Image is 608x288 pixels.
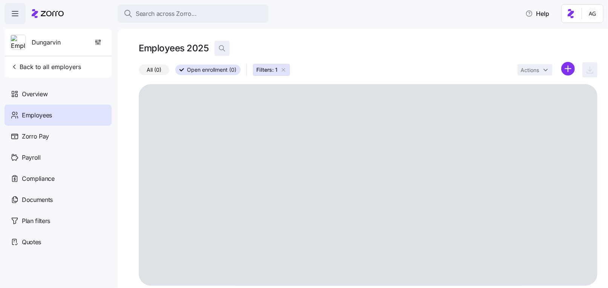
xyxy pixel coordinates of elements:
button: Back to all employers [8,59,84,74]
span: Back to all employers [11,62,81,71]
a: Compliance [5,168,112,189]
span: Quotes [22,237,41,247]
h1: Employees 2025 [139,42,208,54]
span: Payroll [22,153,41,162]
span: All (0) [147,65,161,75]
a: Plan filters [5,210,112,231]
a: Payroll [5,147,112,168]
span: Overview [22,89,47,99]
button: Help [519,6,555,21]
a: Zorro Pay [5,126,112,147]
span: Plan filters [22,216,50,226]
a: Employees [5,105,112,126]
img: Employer logo [11,35,25,50]
img: 5fc55c57e0610270ad857448bea2f2d5 [587,8,599,20]
button: Filters: 1 [253,64,290,76]
svg: add icon [561,62,575,75]
a: Documents [5,189,112,210]
span: Actions [521,68,539,73]
span: Employees [22,111,52,120]
span: Filters: 1 [256,66,277,74]
span: Documents [22,195,53,205]
span: Zorro Pay [22,132,49,141]
span: Open enrollment (0) [187,65,236,75]
span: Dungarvin [32,38,61,47]
a: Overview [5,83,112,105]
span: Search across Zorro... [136,9,197,18]
button: Actions [518,64,552,75]
span: Compliance [22,174,55,183]
a: Quotes [5,231,112,253]
span: Help [525,9,549,18]
button: Search across Zorro... [118,5,268,23]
